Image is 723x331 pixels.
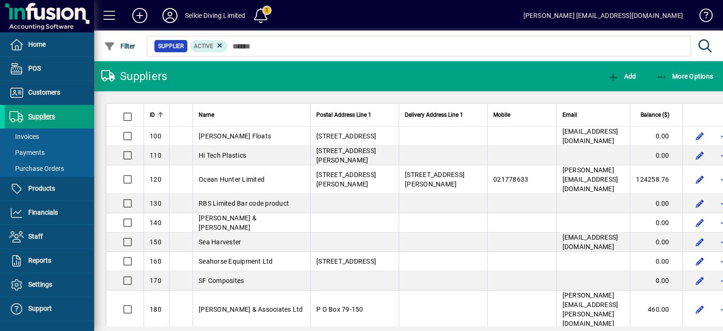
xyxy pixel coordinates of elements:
[692,148,707,163] button: Edit
[692,273,707,288] button: Edit
[158,41,184,51] span: Supplier
[194,43,213,49] span: Active
[28,40,46,48] span: Home
[28,65,41,72] span: POS
[199,214,257,231] span: [PERSON_NAME] & [PERSON_NAME]
[28,185,55,192] span: Products
[630,252,682,271] td: 0.00
[5,273,94,297] a: Settings
[150,277,161,284] span: 170
[5,129,94,145] a: Invoices
[5,201,94,225] a: Financials
[316,132,376,140] span: [STREET_ADDRESS]
[28,209,58,216] span: Financials
[692,129,707,144] button: Edit
[150,258,161,265] span: 160
[316,110,371,120] span: Postal Address Line 1
[199,200,289,207] span: RBS Limited Bar code product
[636,110,677,120] div: Balance ($)
[125,7,155,24] button: Add
[5,33,94,57] a: Home
[199,152,246,159] span: Hi Tech Plastics
[9,149,45,156] span: Payments
[150,306,161,313] span: 180
[562,291,619,327] span: [PERSON_NAME][EMAIL_ADDRESS][PERSON_NAME][DOMAIN_NAME]
[562,110,577,120] span: Email
[28,89,60,96] span: Customers
[316,258,376,265] span: [STREET_ADDRESS]
[150,176,161,183] span: 120
[101,69,167,84] div: Suppliers
[692,172,707,187] button: Edit
[562,110,625,120] div: Email
[608,73,636,80] span: Add
[316,171,376,188] span: [STREET_ADDRESS][PERSON_NAME]
[405,171,465,188] span: [STREET_ADDRESS][PERSON_NAME]
[150,200,161,207] span: 130
[316,306,363,313] span: P O Box 79-150
[199,110,305,120] div: Name
[199,110,214,120] span: Name
[199,238,241,246] span: Sea Harvester
[5,225,94,249] a: Staff
[630,127,682,146] td: 0.00
[199,277,244,284] span: SF Composites
[190,40,228,52] mat-chip: Activation Status: Active
[5,249,94,273] a: Reports
[185,8,246,23] div: Selkie Diving Limited
[9,133,39,140] span: Invoices
[102,38,138,55] button: Filter
[199,306,303,313] span: [PERSON_NAME] & Associates Ltd
[630,291,682,329] td: 460.00
[199,176,265,183] span: Ocean Hunter Limited
[150,110,155,120] span: ID
[155,7,185,24] button: Profile
[641,110,669,120] span: Balance ($)
[692,196,707,211] button: Edit
[199,258,273,265] span: Seahorse Equipment Ltd
[493,110,551,120] div: Mobile
[150,132,161,140] span: 100
[5,145,94,161] a: Payments
[692,254,707,269] button: Edit
[630,213,682,233] td: 0.00
[605,68,638,85] button: Add
[692,302,707,317] button: Edit
[199,132,271,140] span: [PERSON_NAME] Floats
[28,257,51,264] span: Reports
[493,176,528,183] span: 021778633
[9,165,64,172] span: Purchase Orders
[562,166,619,193] span: [PERSON_NAME][EMAIL_ADDRESS][DOMAIN_NAME]
[28,305,52,312] span: Support
[562,128,619,145] span: [EMAIL_ADDRESS][DOMAIN_NAME]
[316,147,376,164] span: [STREET_ADDRESS][PERSON_NAME]
[5,161,94,177] a: Purchase Orders
[5,177,94,201] a: Products
[630,233,682,252] td: 0.00
[692,2,711,32] a: Knowledge Base
[28,113,55,120] span: Suppliers
[150,238,161,246] span: 150
[104,42,136,50] span: Filter
[654,68,716,85] button: More Options
[692,234,707,250] button: Edit
[630,194,682,213] td: 0.00
[5,81,94,105] a: Customers
[5,57,94,81] a: POS
[656,73,714,80] span: More Options
[630,146,682,165] td: 0.00
[692,215,707,230] button: Edit
[523,8,683,23] div: [PERSON_NAME] [EMAIL_ADDRESS][DOMAIN_NAME]
[150,152,161,159] span: 110
[150,219,161,226] span: 140
[630,271,682,291] td: 0.00
[562,234,619,250] span: [EMAIL_ADDRESS][DOMAIN_NAME]
[630,165,682,194] td: 124258.76
[28,233,43,240] span: Staff
[150,110,163,120] div: ID
[5,297,94,321] a: Support
[28,281,52,288] span: Settings
[493,110,510,120] span: Mobile
[405,110,463,120] span: Delivery Address Line 1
